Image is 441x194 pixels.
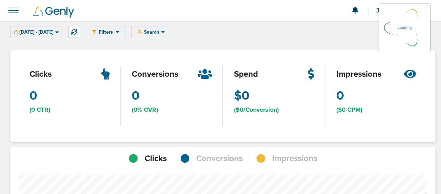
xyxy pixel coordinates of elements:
span: Impressions [272,153,317,165]
span: impressions [336,68,381,80]
span: 0 [336,87,344,104]
span: [PERSON_NAME] [377,8,420,13]
span: Conversions [196,153,243,165]
span: (0% CVR) [132,106,158,114]
span: $0 [234,87,249,104]
span: ($0/Conversion) [234,106,279,114]
p: Loading [398,24,412,32]
img: Genly [33,7,74,18]
span: conversions [132,68,178,80]
span: (0 CTR) [29,106,50,114]
span: ($0 CPM) [336,106,362,114]
span: 0 [132,87,139,104]
span: Clicks [145,153,167,165]
span: 0 [29,87,37,104]
span: spend [234,68,258,80]
span: clicks [29,68,52,80]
